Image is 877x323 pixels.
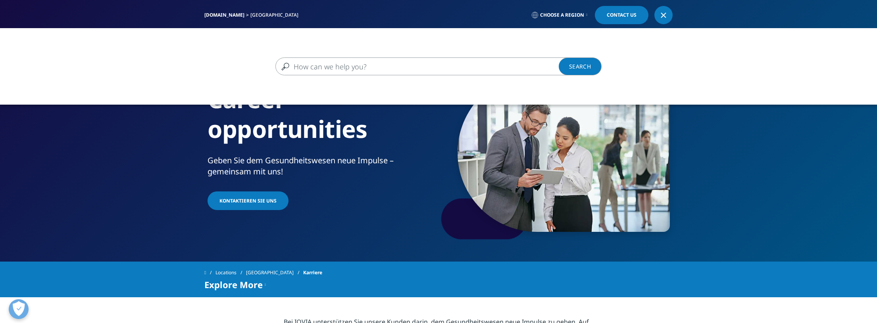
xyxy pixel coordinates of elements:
[540,12,584,18] span: Choose a Region
[559,57,602,75] a: Suchen
[595,6,648,24] a: Contact Us
[271,28,673,65] nav: Primary
[250,12,302,18] div: [GEOGRAPHIC_DATA]
[275,57,579,75] input: Suchen
[204,11,244,18] a: [DOMAIN_NAME]
[9,299,29,319] button: Open Preferences
[607,13,637,17] span: Contact Us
